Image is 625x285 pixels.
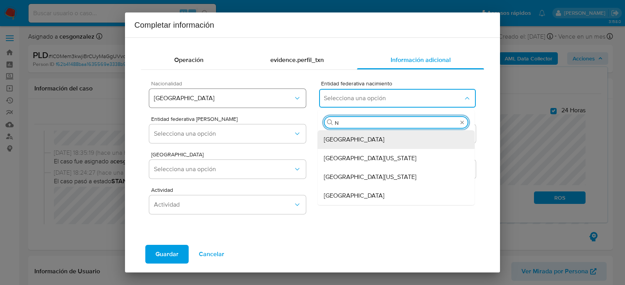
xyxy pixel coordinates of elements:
span: Selecciona una opción [324,94,463,102]
div: complementary-information [141,51,484,69]
input: Buscar [335,119,457,126]
span: [GEOGRAPHIC_DATA] [154,94,293,102]
span: Información adicional [391,55,451,64]
span: Entidad federativa nacimiento [321,81,478,86]
span: Actividad [151,187,308,193]
h2: Completar información [134,19,491,31]
button: Selecciona una opción [149,124,306,143]
span: evidence.perfil_txn [270,55,324,64]
button: Actividad [149,195,306,214]
span: Operación [174,55,204,64]
span: [GEOGRAPHIC_DATA][US_STATE] [324,154,416,162]
span: Nacionalidad [151,81,308,86]
button: Borrar [459,119,465,126]
span: Entidad federativa [PERSON_NAME] [151,116,308,122]
span: Cancelar [199,246,224,263]
button: Selecciona una opción [149,160,306,179]
ul: Entidad federativa nacimiento [318,130,475,205]
button: Guardar [145,245,189,264]
button: Cancelar [189,245,234,264]
span: [GEOGRAPHIC_DATA] [324,136,384,143]
span: [GEOGRAPHIC_DATA] [151,152,308,157]
span: [GEOGRAPHIC_DATA][US_STATE] [324,173,416,181]
span: Actividad [154,201,293,209]
button: Selecciona una opción [319,89,476,108]
span: Guardar [155,246,179,263]
span: [GEOGRAPHIC_DATA] [324,192,384,200]
span: Selecciona una opción [154,165,293,173]
button: [GEOGRAPHIC_DATA] [149,89,306,108]
span: Selecciona una opción [154,130,293,138]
